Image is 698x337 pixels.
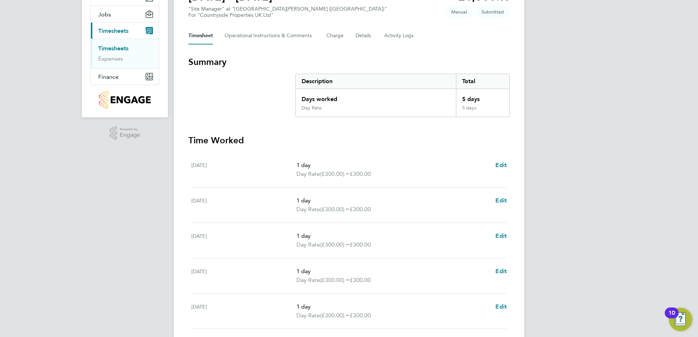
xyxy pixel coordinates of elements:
[225,27,315,44] button: Operational Instructions & Comments
[350,241,371,248] span: £300.00
[495,268,507,275] span: Edit
[476,6,510,18] span: This timesheet is Submitted.
[350,170,371,177] span: £300.00
[188,56,510,68] h3: Summary
[350,312,371,319] span: £300.00
[91,39,159,68] div: Timesheets
[350,276,371,283] span: £300.00
[495,197,507,204] span: Edit
[191,302,296,320] div: [DATE]
[495,303,507,310] span: Edit
[495,302,507,311] a: Edit
[668,313,675,322] div: 10
[296,311,320,320] span: Day Rate
[191,267,296,284] div: [DATE]
[296,240,320,249] span: Day Rate
[91,91,159,109] a: Go to home page
[296,161,490,170] p: 1 day
[320,206,350,213] span: (£300.00) =
[296,276,320,284] span: Day Rate
[495,161,507,170] a: Edit
[188,135,510,146] h3: Time Worked
[495,162,507,168] span: Edit
[191,196,296,214] div: [DATE]
[296,170,320,178] span: Day Rate
[350,206,371,213] span: £300.00
[456,89,509,105] div: 5 days
[296,205,320,214] span: Day Rate
[495,232,507,239] span: Edit
[456,74,509,89] div: Total
[495,196,507,205] a: Edit
[295,74,510,117] div: Summary
[296,74,456,89] div: Description
[296,196,490,205] p: 1 day
[320,312,350,319] span: (£300.00) =
[445,6,473,18] span: This timesheet was manually created.
[320,170,350,177] span: (£300.00) =
[320,276,350,283] span: (£300.00) =
[356,27,372,44] button: Details
[110,126,141,140] a: Powered byEngage
[669,308,692,331] button: Open Resource Center, 10 new notifications
[320,241,350,248] span: (£300.00) =
[495,232,507,240] a: Edit
[188,27,213,44] button: Timesheet
[120,126,140,132] span: Powered by
[296,89,456,105] div: Days worked
[98,11,111,18] span: Jobs
[296,302,490,311] p: 1 day
[188,6,387,18] div: "Site Manager" at "[GEOGRAPHIC_DATA][PERSON_NAME] ([GEOGRAPHIC_DATA])"
[456,105,509,117] div: 5 days
[120,132,140,138] span: Engage
[302,105,322,111] div: Day Rate
[91,6,159,22] button: Jobs
[326,27,344,44] button: Charge
[495,267,507,276] a: Edit
[188,12,387,18] div: For "Countryside Properties UK Ltd"
[98,55,123,62] a: Expenses
[98,45,129,52] a: Timesheets
[296,267,490,276] p: 1 day
[91,69,159,85] button: Finance
[296,232,490,240] p: 1 day
[98,27,129,34] span: Timesheets
[191,232,296,249] div: [DATE]
[191,161,296,178] div: [DATE]
[91,23,159,39] button: Timesheets
[98,73,119,80] span: Finance
[99,91,150,109] img: countryside-properties-logo-retina.png
[384,27,415,44] button: Activity Logs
